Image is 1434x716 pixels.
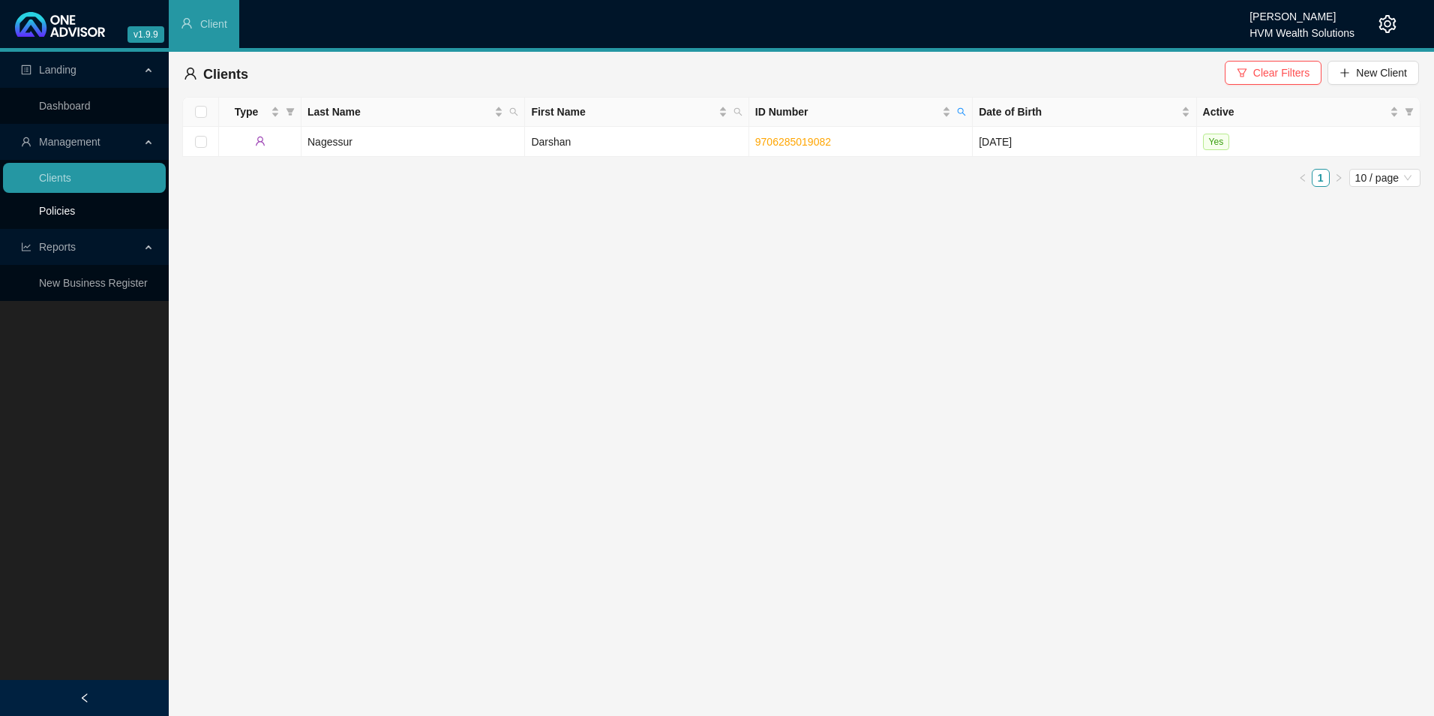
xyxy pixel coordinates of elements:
span: Yes [1203,134,1230,150]
div: [PERSON_NAME] [1249,4,1354,20]
span: Active [1203,104,1387,120]
span: Management [39,136,100,148]
th: Type [219,98,301,127]
span: filter [286,107,295,116]
span: setting [1378,15,1396,33]
button: Clear Filters [1225,61,1321,85]
span: filter [1402,101,1417,123]
a: Clients [39,172,71,184]
span: search [957,107,966,116]
li: Next Page [1330,169,1348,187]
th: First Name [525,98,748,127]
span: Clear Filters [1253,65,1309,81]
img: 2df55531c6924b55f21c4cf5d4484680-logo-light.svg [15,12,105,37]
span: user [21,137,31,147]
span: Client [200,18,227,30]
span: user [181,17,193,29]
th: ID Number [749,98,973,127]
td: Darshan [525,127,748,157]
li: Previous Page [1294,169,1312,187]
span: search [954,101,969,123]
span: New Client [1356,65,1407,81]
span: user [255,136,265,146]
span: Last Name [307,104,491,120]
span: Type [225,104,268,120]
span: left [79,693,90,703]
span: ID Number [755,104,939,120]
span: search [730,101,745,123]
span: filter [1237,68,1247,78]
a: 9706285019082 [755,136,831,148]
button: left [1294,169,1312,187]
a: 1 [1312,170,1329,186]
span: line-chart [21,242,31,252]
span: v1.9.9 [127,26,164,43]
button: right [1330,169,1348,187]
span: right [1334,173,1343,182]
a: New Business Register [39,277,148,289]
span: Date of Birth [979,104,1177,120]
a: Dashboard [39,100,91,112]
a: Policies [39,205,75,217]
li: 1 [1312,169,1330,187]
div: Page Size [1349,169,1420,187]
th: Active [1197,98,1420,127]
th: Date of Birth [973,98,1196,127]
span: filter [283,101,298,123]
td: Nagessur [301,127,525,157]
span: Landing [39,64,76,76]
span: Clients [203,67,248,82]
span: search [506,101,521,123]
button: New Client [1327,61,1419,85]
span: left [1298,173,1307,182]
div: HVM Wealth Solutions [1249,20,1354,37]
span: First Name [531,104,715,120]
span: Reports [39,241,76,253]
span: search [509,107,518,116]
td: [DATE] [973,127,1196,157]
span: profile [21,65,31,75]
span: user [184,67,197,80]
th: Last Name [301,98,525,127]
span: search [733,107,742,116]
span: filter [1405,107,1414,116]
span: plus [1339,68,1350,78]
span: 10 / page [1355,170,1414,186]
